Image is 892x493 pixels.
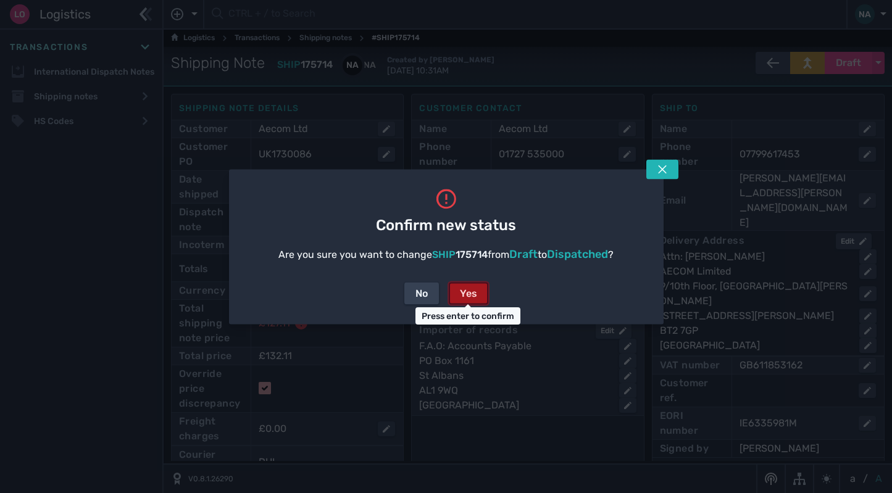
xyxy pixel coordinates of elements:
button: No [404,282,439,304]
span: Dispatched [547,247,608,260]
span: 175714 [456,248,488,260]
button: Tap escape key to close [646,159,678,179]
div: No [415,286,428,300]
div: Yes [460,286,477,300]
span: Confirm new status [376,213,516,236]
span: Draft [509,247,538,260]
div: Press enter to confirm [415,307,520,325]
button: Yes [449,282,488,304]
span: SHIP [432,248,456,260]
div: Are you sure you want to change from to ? [278,246,614,262]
